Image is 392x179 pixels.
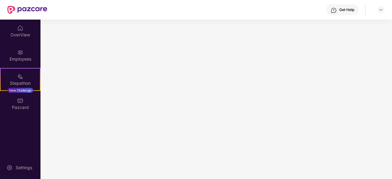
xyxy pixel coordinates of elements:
[17,98,23,104] img: svg+xml;base64,PHN2ZyBpZD0iUGF6Y2FyZCIgeG1sbnM9Imh0dHA6Ly93d3cudzMub3JnLzIwMDAvc3ZnIiB3aWR0aD0iMj...
[6,165,13,171] img: svg+xml;base64,PHN2ZyBpZD0iU2V0dGluZy0yMHgyMCIgeG1sbnM9Imh0dHA6Ly93d3cudzMub3JnLzIwMDAvc3ZnIiB3aW...
[7,88,33,93] div: New Challenge
[7,6,47,14] img: New Pazcare Logo
[14,165,34,171] div: Settings
[331,7,337,13] img: svg+xml;base64,PHN2ZyBpZD0iSGVscC0zMngzMiIgeG1sbnM9Imh0dHA6Ly93d3cudzMub3JnLzIwMDAvc3ZnIiB3aWR0aD...
[1,80,40,86] div: Stepathon
[339,7,354,12] div: Get Help
[17,25,23,31] img: svg+xml;base64,PHN2ZyBpZD0iSG9tZSIgeG1sbnM9Imh0dHA6Ly93d3cudzMub3JnLzIwMDAvc3ZnIiB3aWR0aD0iMjAiIG...
[17,49,23,55] img: svg+xml;base64,PHN2ZyBpZD0iRW1wbG95ZWVzIiB4bWxucz0iaHR0cDovL3d3dy53My5vcmcvMjAwMC9zdmciIHdpZHRoPS...
[379,7,383,12] img: svg+xml;base64,PHN2ZyBpZD0iRHJvcGRvd24tMzJ4MzIiIHhtbG5zPSJodHRwOi8vd3d3LnczLm9yZy8yMDAwL3N2ZyIgd2...
[17,73,23,80] img: svg+xml;base64,PHN2ZyB4bWxucz0iaHR0cDovL3d3dy53My5vcmcvMjAwMC9zdmciIHdpZHRoPSIyMSIgaGVpZ2h0PSIyMC...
